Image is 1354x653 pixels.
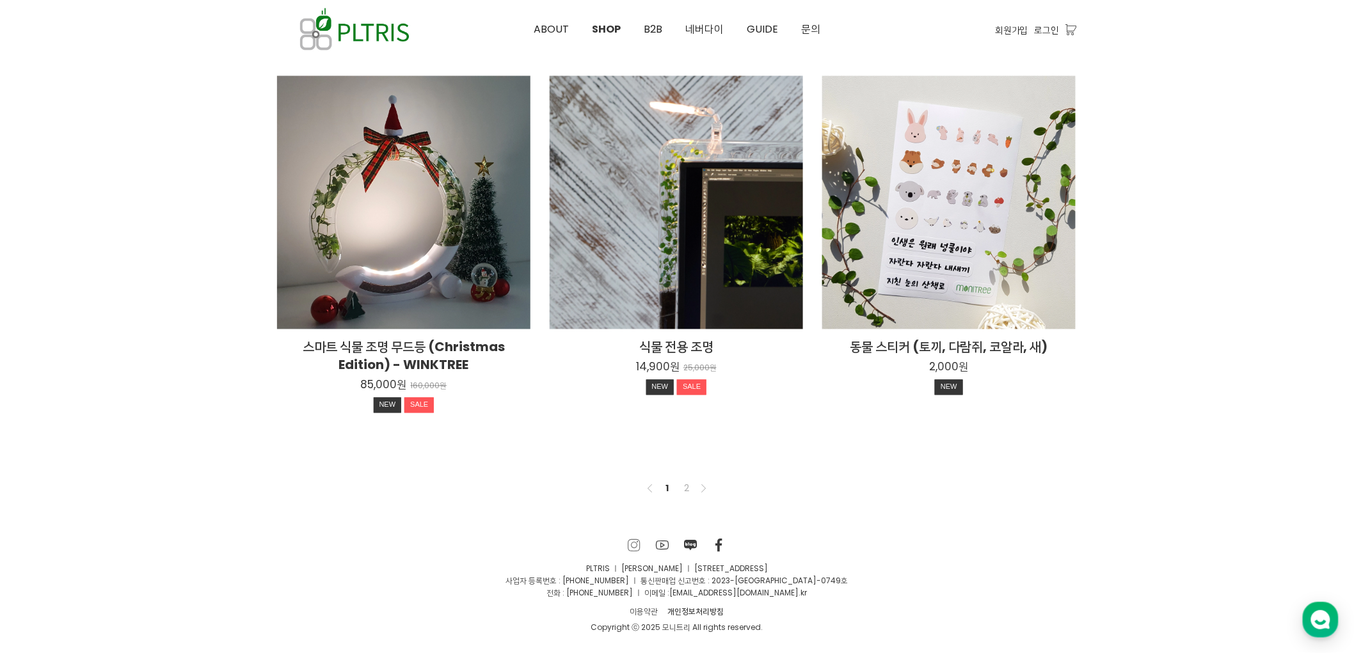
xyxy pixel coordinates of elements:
[995,23,1028,37] a: 회원가입
[801,22,820,36] span: 문의
[663,604,729,619] a: 개인정보처리방침
[580,1,632,58] a: SHOP
[277,622,1077,634] div: Copyright ⓒ 2025 모니트리 All rights reserved.
[550,338,803,356] h2: 식물 전용 조명
[644,22,662,36] span: B2B
[683,364,717,374] p: 25,000원
[550,338,803,398] a: 식물 전용 조명 14,900원 25,000원 NEWSALE
[4,405,84,437] a: 홈
[935,380,963,395] div: NEW
[747,22,778,36] span: GUIDE
[404,398,434,413] div: SALE
[679,481,694,496] a: 2
[361,378,407,392] p: 85,000원
[374,398,402,413] div: NEW
[277,338,530,374] h2: 스마트 식물 조명 무드등 (Christmas Edition) - WINKTREE
[117,425,132,436] span: 대화
[636,360,680,374] p: 14,900원
[277,563,1077,575] p: PLTRIS ㅣ [PERSON_NAME] ㅣ [STREET_ADDRESS]
[411,382,447,391] p: 160,000원
[198,425,213,435] span: 설정
[930,360,969,374] p: 2,000원
[735,1,790,58] a: GUIDE
[84,405,165,437] a: 대화
[277,587,1077,599] p: 전화 : [PHONE_NUMBER] ㅣ 이메일 : .kr
[277,338,530,416] a: 스마트 식물 조명 무드등 (Christmas Edition) - WINKTREE 85,000원 160,000원 NEWSALE
[674,1,735,58] a: 네버다이
[40,425,48,435] span: 홈
[790,1,832,58] a: 문의
[625,604,663,619] a: 이용약관
[592,22,621,36] span: SHOP
[685,22,724,36] span: 네버다이
[522,1,580,58] a: ABOUT
[660,481,675,496] a: 1
[822,338,1076,398] a: 동물 스티커 (토끼, 다람쥐, 코알라, 새) 2,000원 NEW
[670,588,799,599] a: [EMAIL_ADDRESS][DOMAIN_NAME]
[534,22,569,36] span: ABOUT
[165,405,246,437] a: 설정
[822,338,1076,356] h2: 동물 스티커 (토끼, 다람쥐, 코알라, 새)
[1035,23,1060,37] a: 로그인
[277,575,1077,587] p: 사업자 등록번호 : [PHONE_NUMBER] ㅣ 통신판매업 신고번호 : 2023-[GEOGRAPHIC_DATA]-0749호
[677,380,706,395] div: SALE
[646,380,674,395] div: NEW
[632,1,674,58] a: B2B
